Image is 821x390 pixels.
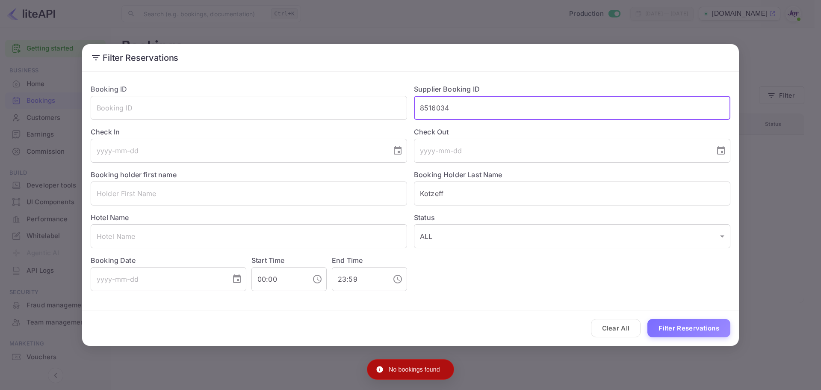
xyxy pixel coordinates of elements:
label: Check Out [414,127,730,137]
h2: Filter Reservations [82,44,739,71]
label: Supplier Booking ID [414,85,480,93]
input: Booking ID [91,96,407,120]
label: Start Time [251,256,285,265]
button: Choose time, selected time is 12:00 AM [309,271,326,288]
label: Booking Date [91,255,246,265]
label: Status [414,212,730,223]
button: Choose date [389,142,406,159]
input: yyyy-mm-dd [91,139,386,163]
button: Choose date [228,271,245,288]
input: Holder First Name [91,182,407,205]
div: ALL [414,224,730,248]
button: Choose time, selected time is 11:59 PM [389,271,406,288]
label: Booking holder first name [91,170,177,179]
p: No bookings found [389,365,440,374]
input: hh:mm [251,267,305,291]
label: Check In [91,127,407,137]
button: Choose date [712,142,729,159]
label: End Time [332,256,363,265]
input: Hotel Name [91,224,407,248]
input: yyyy-mm-dd [414,139,709,163]
input: yyyy-mm-dd [91,267,225,291]
input: Supplier Booking ID [414,96,730,120]
input: Holder Last Name [414,182,730,205]
button: Clear All [591,319,641,337]
input: hh:mm [332,267,386,291]
label: Hotel Name [91,213,129,222]
label: Booking Holder Last Name [414,170,502,179]
button: Filter Reservations [647,319,730,337]
label: Booking ID [91,85,127,93]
